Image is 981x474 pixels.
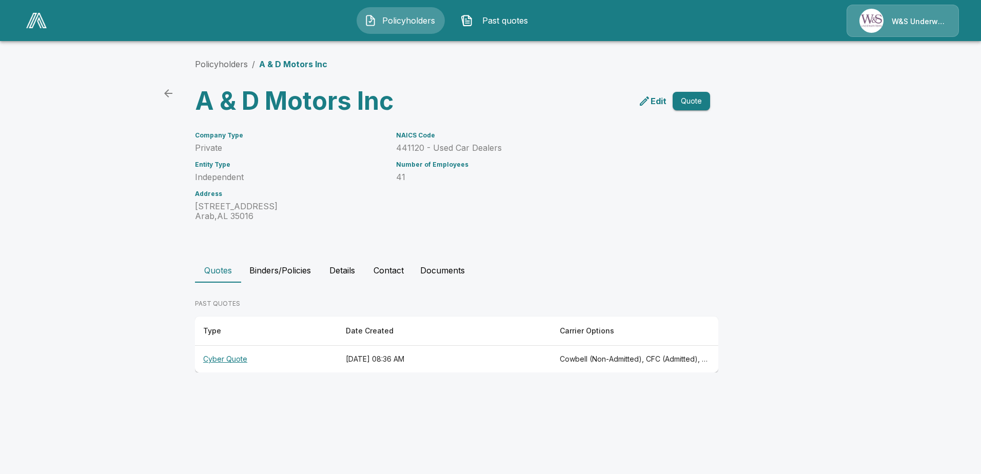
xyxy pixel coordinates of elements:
img: AA Logo [26,13,47,28]
button: Contact [365,258,412,283]
th: Date Created [338,317,552,346]
nav: breadcrumb [195,58,327,70]
th: Carrier Options [552,317,718,346]
div: policyholder tabs [195,258,786,283]
button: Details [319,258,365,283]
button: Quote [673,92,710,111]
h3: A & D Motors Inc [195,87,448,115]
a: edit [636,93,669,109]
p: [STREET_ADDRESS] Arab , AL 35016 [195,202,384,221]
h6: Number of Employees [396,161,685,168]
button: Documents [412,258,473,283]
p: PAST QUOTES [195,299,718,308]
button: Binders/Policies [241,258,319,283]
h6: NAICS Code [396,132,685,139]
li: / [252,58,255,70]
h6: Company Type [195,132,384,139]
p: 441120 - Used Car Dealers [396,143,685,153]
span: Policyholders [381,14,437,27]
p: Private [195,143,384,153]
span: Past quotes [477,14,534,27]
th: [DATE] 08:36 AM [338,346,552,373]
p: Edit [651,95,666,107]
a: Policyholders [195,59,248,69]
p: 41 [396,172,685,182]
button: Quotes [195,258,241,283]
p: Independent [195,172,384,182]
th: Cyber Quote [195,346,338,373]
a: back [158,83,179,104]
p: A & D Motors Inc [259,58,327,70]
th: Cowbell (Non-Admitted), CFC (Admitted), Coalition (Admitted), Tokio Marine TMHCC (Non-Admitted), ... [552,346,718,373]
img: Past quotes Icon [461,14,473,27]
h6: Entity Type [195,161,384,168]
button: Past quotes IconPast quotes [453,7,541,34]
h6: Address [195,190,384,197]
img: Policyholders Icon [364,14,377,27]
th: Type [195,317,338,346]
table: responsive table [195,317,718,372]
button: Policyholders IconPolicyholders [357,7,445,34]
